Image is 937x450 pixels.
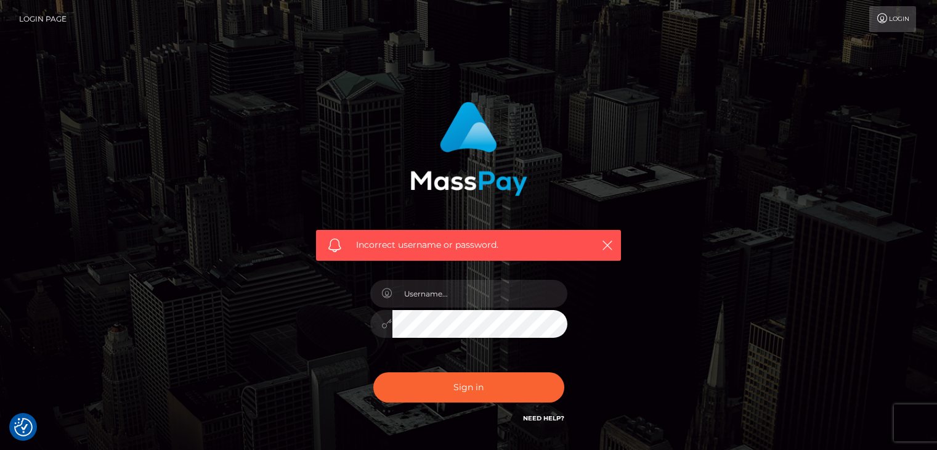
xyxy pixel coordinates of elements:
[19,6,67,32] a: Login Page
[373,372,564,403] button: Sign in
[14,418,33,436] button: Consent Preferences
[356,239,581,252] span: Incorrect username or password.
[392,280,567,308] input: Username...
[14,418,33,436] img: Revisit consent button
[410,102,527,196] img: MassPay Login
[523,414,564,422] a: Need Help?
[869,6,916,32] a: Login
